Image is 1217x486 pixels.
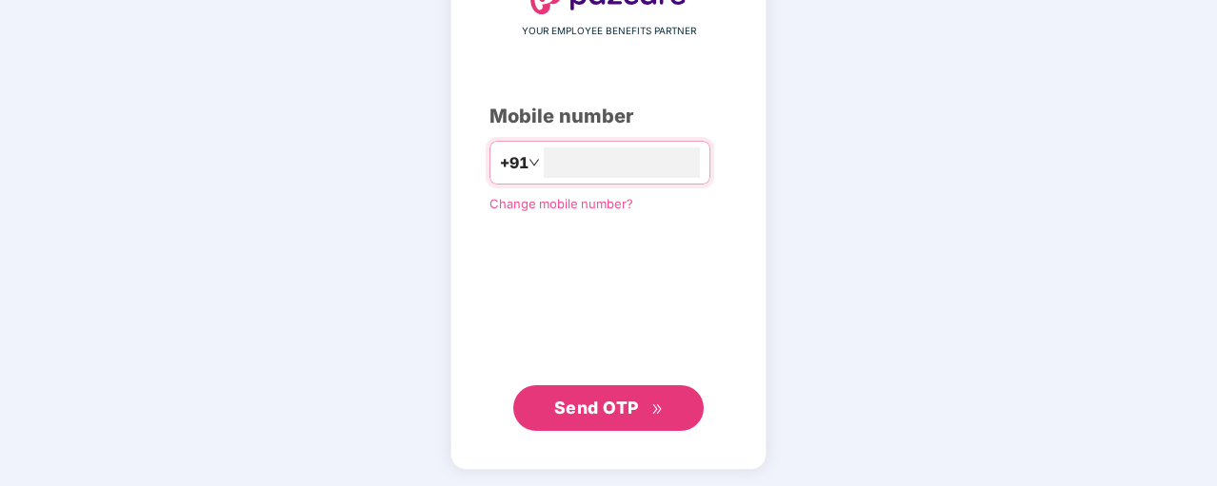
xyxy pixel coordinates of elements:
[651,403,664,416] span: double-right
[500,151,529,175] span: +91
[522,24,696,39] span: YOUR EMPLOYEE BENEFITS PARTNER
[513,385,704,431] button: Send OTPdouble-right
[554,398,639,418] span: Send OTP
[489,102,728,131] div: Mobile number
[489,196,633,211] a: Change mobile number?
[529,157,540,168] span: down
